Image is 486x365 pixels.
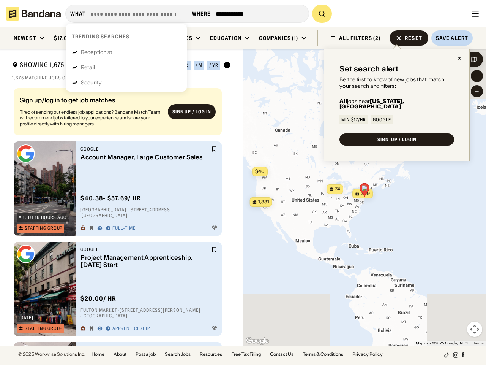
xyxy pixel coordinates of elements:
div: Project Management Apprenticeship, [DATE] Start [80,254,210,268]
div: Newest [14,35,36,41]
img: Google [245,336,270,346]
div: Min $17/hr [341,117,366,122]
div: / yr [209,63,218,68]
span: Map data ©2025 Google, INEGI [416,341,469,345]
img: Google logo [17,345,35,363]
div: [GEOGRAPHIC_DATA] · [STREET_ADDRESS] · [GEOGRAPHIC_DATA] [80,207,217,219]
img: Google logo [17,245,35,263]
a: Resources [200,352,222,357]
div: Tired of sending out endless job applications? Bandana Match Team will recommend jobs tailored to... [20,109,162,127]
a: About [114,352,126,357]
div: Apprenticeship [112,326,150,332]
div: about 16 hours ago [19,215,67,220]
a: Contact Us [270,352,293,357]
div: $ 40.38 - $57.69 / hr [80,194,141,202]
div: Set search alert [339,64,399,73]
img: Bandana logotype [6,7,61,21]
div: Showing 1,675 Verified Jobs [12,61,149,70]
div: Retail [81,65,95,70]
a: Terms (opens in new tab) [473,341,484,345]
div: Account Manager, Large Customer Sales [80,154,210,161]
a: Free Tax Filing [231,352,261,357]
a: Terms & Conditions [303,352,343,357]
b: All [339,98,347,105]
div: Staffing Group [25,326,62,331]
div: grid [12,85,231,346]
div: Sign up / Log in [172,109,211,115]
div: Google [373,117,391,122]
div: Fulton Market · [STREET_ADDRESS][PERSON_NAME] · [GEOGRAPHIC_DATA] [80,307,217,319]
b: [US_STATE], [GEOGRAPHIC_DATA] [339,98,404,110]
div: Be the first to know of new jobs that match your search and filters: [339,76,454,89]
div: jobs near [339,98,454,109]
div: what [70,10,86,17]
div: Education [210,35,241,41]
div: Staffing Group [25,226,62,230]
div: Sign up/log in to get job matches [20,97,162,109]
a: Post a job [136,352,156,357]
div: Google [80,146,210,152]
a: Search Jobs [165,352,191,357]
div: $17.00 / hour [54,35,91,41]
img: Google logo [17,144,35,163]
div: 1,675 matching jobs on [DOMAIN_NAME] [12,75,231,81]
div: [DATE] [19,316,33,320]
div: ALL FILTERS (2) [339,35,380,41]
div: Reset [405,35,422,41]
div: / m [196,63,202,68]
a: Home [92,352,104,357]
button: Map camera controls [467,322,482,337]
div: Companies (1) [259,35,298,41]
div: Trending searches [72,33,129,40]
span: 1,331 [258,199,269,205]
div: Save Alert [436,35,468,41]
div: Where [192,10,211,17]
a: Open this area in Google Maps (opens a new window) [245,336,270,346]
div: Full-time [112,225,136,232]
div: $ 20.00 / hr [80,295,116,303]
a: Privacy Policy [352,352,383,357]
div: Security [81,80,102,85]
div: Receptionist [81,49,112,55]
div: © 2025 Workwise Solutions Inc. [18,352,85,357]
span: 74 [335,186,340,192]
span: $40 [255,168,265,174]
div: SIGN-UP / LOGIN [377,137,416,142]
div: Google [80,246,210,252]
